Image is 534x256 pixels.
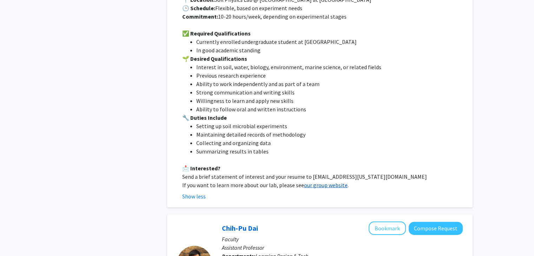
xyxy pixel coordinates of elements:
button: Show less [182,192,206,201]
li: Ability to follow oral and written instructions [196,105,463,113]
strong: Commitment: [182,13,218,20]
li: Interest in soil, water, biology, environment, marine science, or related fields [196,63,463,71]
p: Send a brief statement of interest and your resume to [EMAIL_ADDRESS][US_STATE][DOMAIN_NAME] [182,172,463,181]
p: If you want to learn more about our lab, please see . [182,181,463,189]
li: Strong communication and writing skills [196,88,463,97]
button: Add Chih-Pu Dai to Bookmarks [369,222,406,235]
strong: 📩 Interested? [182,165,220,172]
li: Ability to work independently and as part of a team [196,80,463,88]
strong: 🕒 Schedule: [182,5,215,12]
p: Faculty [222,235,463,243]
iframe: Chat [5,224,30,251]
strong: ✅ Required Qualifications [182,30,251,37]
li: Currently enrolled undergraduate student at [GEOGRAPHIC_DATA] [196,38,463,46]
p: Flexible, based on experiment needs [182,4,463,12]
strong: 🌱 Desired Qualifications [182,55,247,62]
strong: 🔧 Duties Include [182,114,227,121]
li: Previous research experience [196,71,463,80]
li: In good academic standing [196,46,463,54]
button: Compose Request to Chih-Pu Dai [409,222,463,235]
li: Willingness to learn and apply new skills [196,97,463,105]
li: Summarizing results in tables [196,147,463,156]
li: Collecting and organizing data [196,139,463,147]
a: Chih-Pu Dai [222,224,258,232]
p: Assistant Professor [222,243,463,252]
a: our group website [304,182,348,189]
li: Maintaining detailed records of methodology [196,130,463,139]
li: Setting up soil microbial experiments [196,122,463,130]
p: 10-20 hours/week, depending on experimental stages [182,12,463,21]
